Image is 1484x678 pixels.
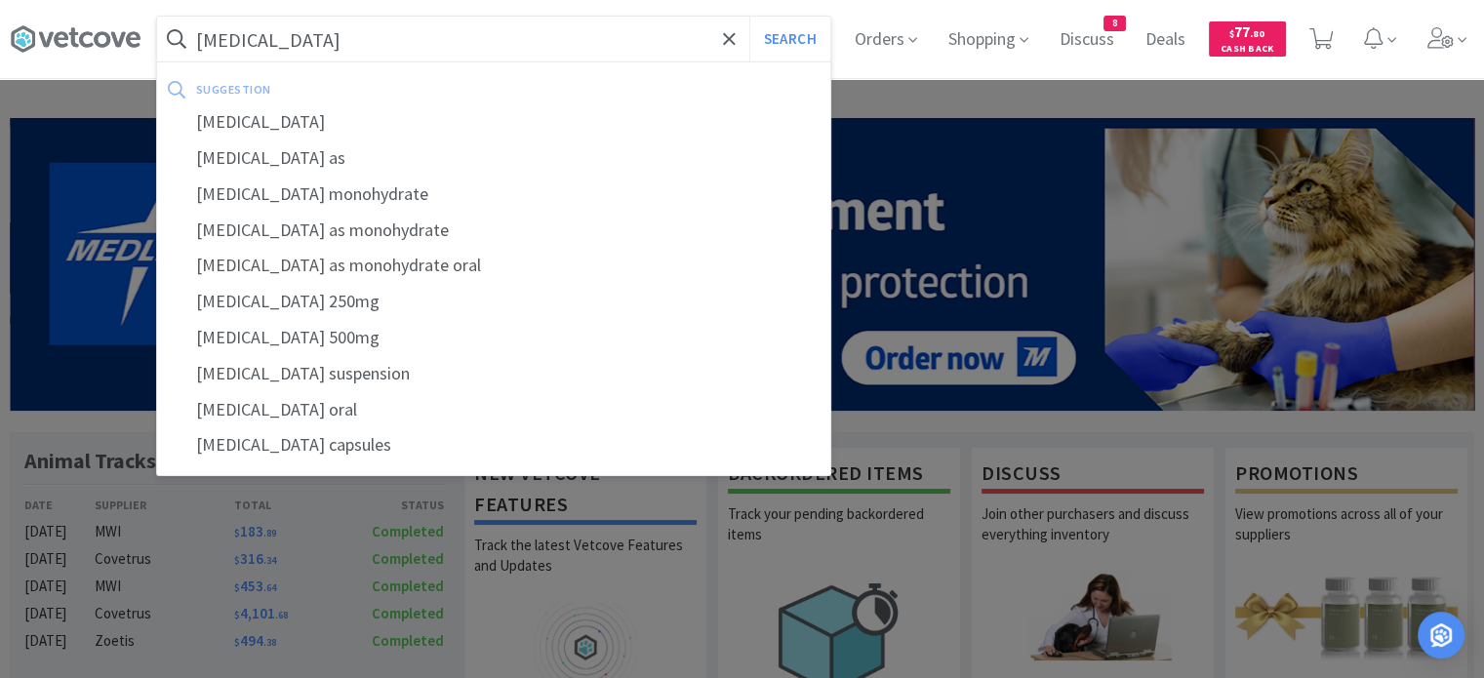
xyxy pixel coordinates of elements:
[1229,22,1264,41] span: 77
[1052,31,1122,49] a: Discuss8
[157,392,830,428] div: [MEDICAL_DATA] oral
[1418,612,1464,658] div: Open Intercom Messenger
[749,17,830,61] button: Search
[1104,17,1125,30] span: 8
[1250,27,1264,40] span: . 80
[157,140,830,177] div: [MEDICAL_DATA] as
[1221,44,1274,57] span: Cash Back
[1209,13,1286,65] a: $77.80Cash Back
[157,356,830,392] div: [MEDICAL_DATA] suspension
[157,177,830,213] div: [MEDICAL_DATA] monohydrate
[157,320,830,356] div: [MEDICAL_DATA] 500mg
[157,17,830,61] input: Search by item, sku, manufacturer, ingredient, size...
[1229,27,1234,40] span: $
[157,248,830,284] div: [MEDICAL_DATA] as monohydrate oral
[157,213,830,249] div: [MEDICAL_DATA] as monohydrate
[157,427,830,463] div: [MEDICAL_DATA] capsules
[1138,31,1193,49] a: Deals
[157,284,830,320] div: [MEDICAL_DATA] 250mg
[157,104,830,140] div: [MEDICAL_DATA]
[196,74,545,104] div: suggestion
